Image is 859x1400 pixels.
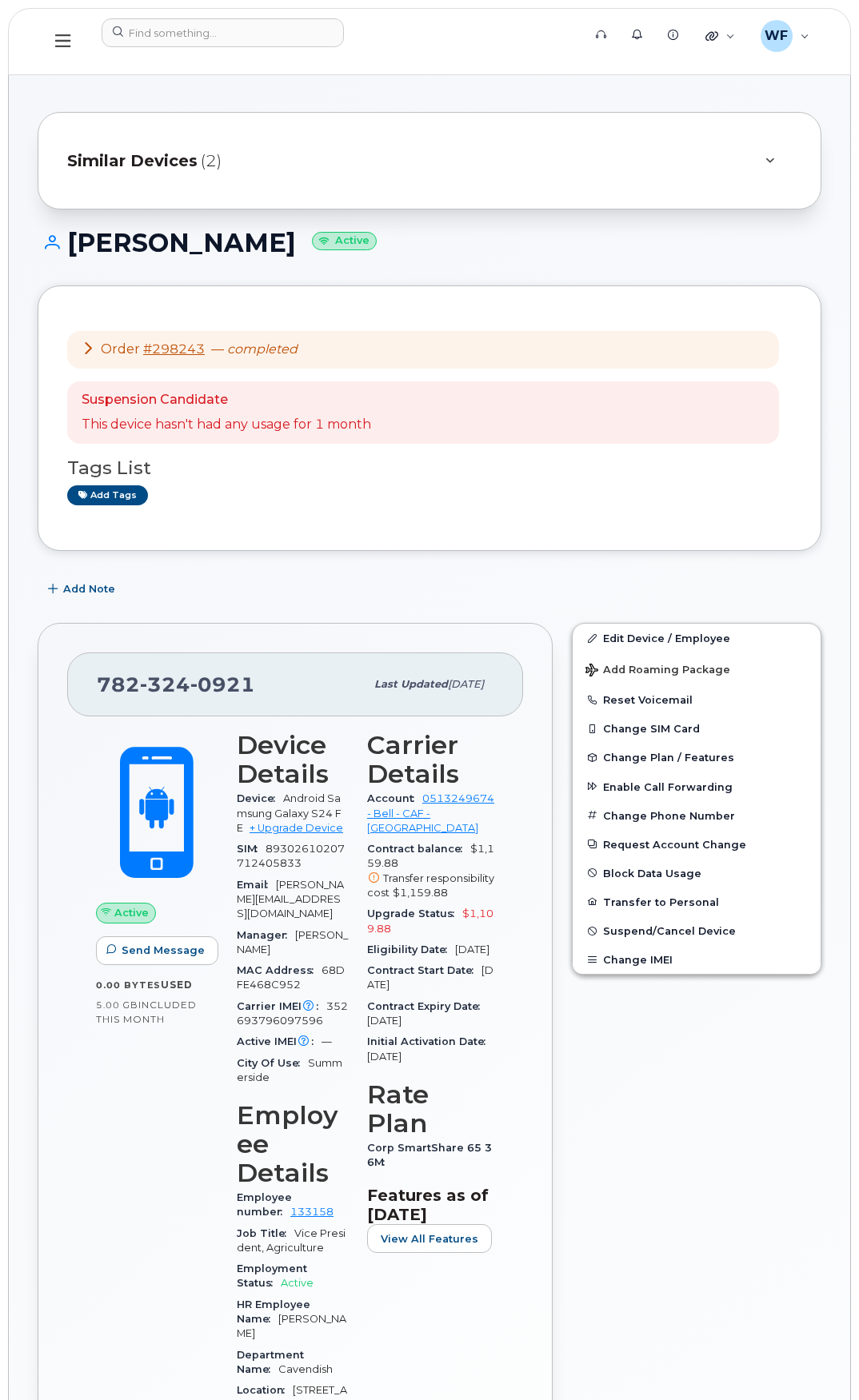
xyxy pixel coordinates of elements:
span: [PERSON_NAME] [237,1313,346,1339]
span: — [211,341,298,357]
button: Add Note [38,575,129,604]
span: 0921 [190,672,255,696]
span: Corp SmartShare 65 36M [367,1142,492,1168]
span: Summerside [237,1057,342,1083]
h3: Features as of [DATE] [367,1186,494,1224]
span: — [322,1035,332,1047]
span: Contract Expiry Date [367,1000,488,1012]
span: View All Features [381,1231,478,1246]
span: HR Employee Name [237,1298,310,1325]
span: Transfer responsibility cost [367,872,494,899]
span: Similar Devices [67,150,198,173]
span: Active IMEI [237,1035,322,1047]
h3: Rate Plan [367,1080,494,1138]
button: Send Message [96,936,218,965]
a: #298243 [143,341,205,357]
span: Vice President, Agriculture [237,1227,346,1254]
span: [DATE] [455,943,489,955]
a: + Upgrade Device [250,822,343,834]
p: This device hasn't had any usage for 1 month [82,416,371,434]
button: Transfer to Personal [573,887,821,916]
em: completed [227,341,298,357]
span: Enable Call Forwarding [603,780,733,792]
button: Reset Voicemail [573,685,821,714]
h3: Carrier Details [367,731,494,788]
span: Device [237,792,283,804]
a: 133158 [290,1206,334,1218]
span: SIM [237,843,266,855]
button: Enable Call Forwarding [573,772,821,801]
span: $1,109.88 [367,907,493,934]
span: Employment Status [237,1262,307,1289]
span: Contract Start Date [367,964,481,976]
h1: [PERSON_NAME] [38,229,821,257]
span: Department Name [237,1349,304,1375]
span: Contract balance [367,843,470,855]
span: [PERSON_NAME] [237,929,348,955]
span: Location [237,1384,293,1396]
span: 89302610207712405833 [237,843,345,869]
button: Change IMEI [573,945,821,974]
h3: Device Details [237,731,348,788]
span: Order [101,341,140,357]
span: Cavendish [278,1363,333,1375]
span: 0.00 Bytes [96,979,161,991]
button: Block Data Usage [573,859,821,887]
span: $1,159.88 [367,843,494,900]
span: [DATE] [367,1051,402,1063]
span: 5.00 GB [96,999,138,1011]
h3: Tags List [67,458,792,478]
span: 324 [140,672,190,696]
span: Carrier IMEI [237,1000,326,1012]
span: MAC Address [237,964,322,976]
button: Add Roaming Package [573,652,821,685]
span: Account [367,792,422,804]
span: $1,159.88 [393,887,448,899]
button: Change Phone Number [573,801,821,830]
span: Initial Activation Date [367,1035,493,1047]
button: Suspend/Cancel Device [573,916,821,945]
button: Change Plan / Features [573,743,821,772]
span: Add Note [63,581,115,596]
span: Send Message [122,943,205,958]
span: Active [281,1277,314,1289]
span: Android Samsung Galaxy S24 FE [237,792,342,834]
h3: Employee Details [237,1101,348,1187]
p: Suspension Candidate [82,391,371,409]
span: Eligibility Date [367,943,455,955]
span: Suspend/Cancel Device [603,925,736,937]
a: Edit Device / Employee [573,624,821,652]
span: 782 [97,672,255,696]
span: [DATE] [367,1015,402,1027]
a: Add tags [67,485,148,505]
span: Employee number [237,1191,292,1218]
span: Manager [237,929,295,941]
span: City Of Use [237,1057,308,1069]
button: Change SIM Card [573,714,821,743]
span: included this month [96,999,197,1025]
span: (2) [201,150,222,173]
span: Add Roaming Package [585,664,730,679]
span: Email [237,879,276,891]
span: Job Title [237,1227,294,1239]
button: Request Account Change [573,830,821,859]
span: Active [114,905,149,920]
span: Last updated [374,678,448,690]
span: Change Plan / Features [603,752,734,764]
span: Upgrade Status [367,907,462,919]
span: used [161,979,193,991]
span: 352693796097596 [237,1000,348,1027]
button: View All Features [367,1224,492,1253]
span: [PERSON_NAME][EMAIL_ADDRESS][DOMAIN_NAME] [237,879,344,920]
span: [DATE] [448,678,484,690]
a: 0513249674 - Bell - CAF - [GEOGRAPHIC_DATA] [367,792,494,834]
small: Active [312,232,377,250]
